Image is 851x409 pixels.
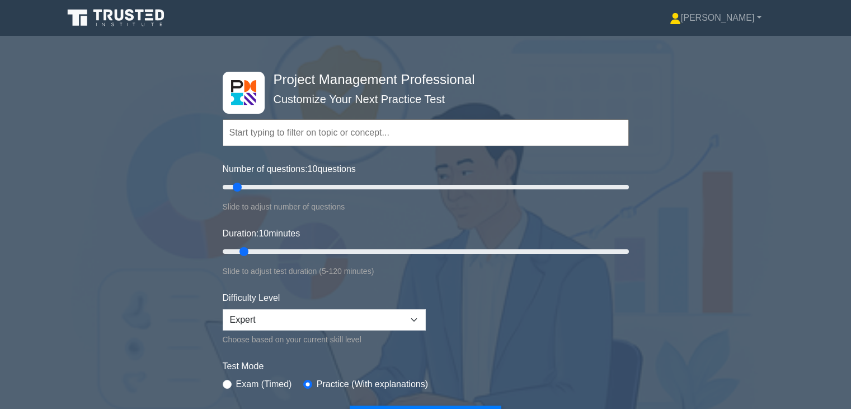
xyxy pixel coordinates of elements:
[223,360,629,373] label: Test Mode
[223,119,629,146] input: Start typing to filter on topic or concept...
[308,164,318,174] span: 10
[223,264,629,278] div: Slide to adjust test duration (5-120 minutes)
[223,333,426,346] div: Choose based on your current skill level
[223,200,629,213] div: Slide to adjust number of questions
[643,7,788,29] a: [PERSON_NAME]
[223,227,300,240] label: Duration: minutes
[269,72,574,88] h4: Project Management Professional
[258,229,269,238] span: 10
[223,162,356,176] label: Number of questions: questions
[223,291,280,305] label: Difficulty Level
[317,378,428,391] label: Practice (With explanations)
[236,378,292,391] label: Exam (Timed)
